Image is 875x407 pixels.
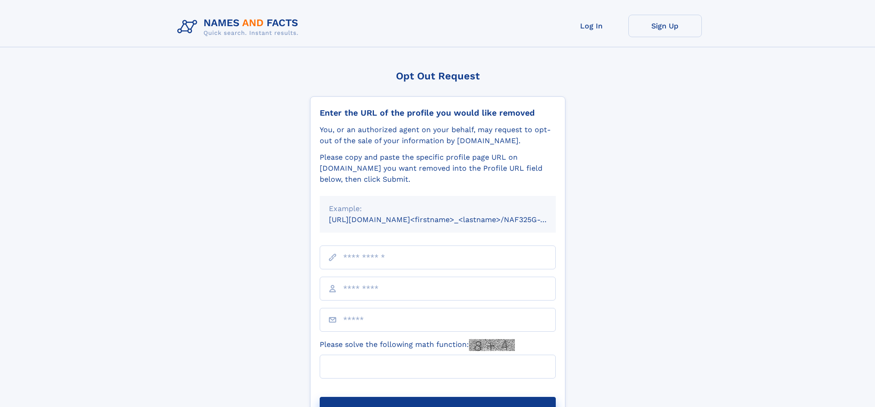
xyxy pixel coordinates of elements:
[329,203,547,214] div: Example:
[174,15,306,39] img: Logo Names and Facts
[555,15,628,37] a: Log In
[329,215,573,224] small: [URL][DOMAIN_NAME]<firstname>_<lastname>/NAF325G-xxxxxxxx
[320,108,556,118] div: Enter the URL of the profile you would like removed
[628,15,702,37] a: Sign Up
[310,70,565,82] div: Opt Out Request
[320,152,556,185] div: Please copy and paste the specific profile page URL on [DOMAIN_NAME] you want removed into the Pr...
[320,124,556,146] div: You, or an authorized agent on your behalf, may request to opt-out of the sale of your informatio...
[320,339,515,351] label: Please solve the following math function:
